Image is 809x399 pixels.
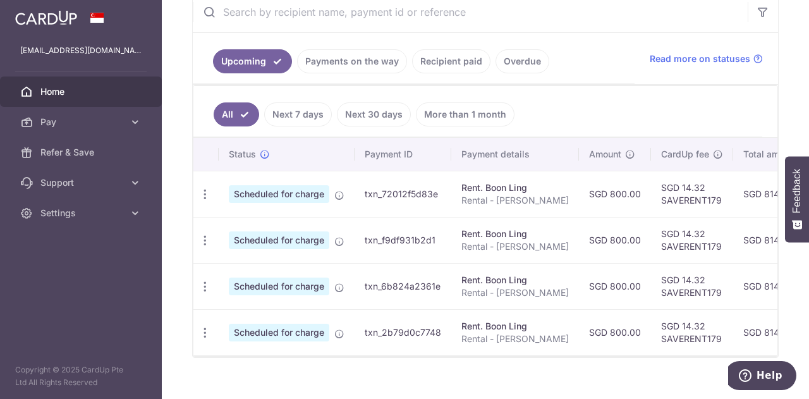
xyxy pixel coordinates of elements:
button: Feedback - Show survey [785,156,809,242]
td: SGD 14.32 SAVERENT179 [651,263,733,309]
td: SGD 814.32 [733,263,809,309]
td: SGD 800.00 [579,309,651,355]
span: Support [40,176,124,189]
a: Upcoming [213,49,292,73]
span: Total amt. [743,148,785,161]
span: Scheduled for charge [229,278,329,295]
a: Next 30 days [337,102,411,126]
a: Payments on the way [297,49,407,73]
span: Read more on statuses [650,52,750,65]
iframe: Opens a widget where you can find more information [728,361,796,393]
div: Rent. Boon Ling [461,181,569,194]
span: CardUp fee [661,148,709,161]
td: SGD 14.32 SAVERENT179 [651,217,733,263]
a: Recipient paid [412,49,490,73]
span: Home [40,85,124,98]
td: SGD 800.00 [579,171,651,217]
span: Pay [40,116,124,128]
p: Rental - [PERSON_NAME] [461,333,569,345]
td: txn_72012f5d83e [355,171,451,217]
p: Rental - [PERSON_NAME] [461,194,569,207]
p: Rental - [PERSON_NAME] [461,286,569,299]
td: txn_2b79d0c7748 [355,309,451,355]
div: Rent. Boon Ling [461,274,569,286]
td: txn_f9df931b2d1 [355,217,451,263]
td: SGD 814.32 [733,171,809,217]
span: Scheduled for charge [229,324,329,341]
span: Scheduled for charge [229,231,329,249]
a: More than 1 month [416,102,514,126]
td: SGD 814.32 [733,217,809,263]
div: Rent. Boon Ling [461,320,569,333]
td: SGD 814.32 [733,309,809,355]
span: Refer & Save [40,146,124,159]
span: Settings [40,207,124,219]
span: Feedback [791,169,803,213]
a: Next 7 days [264,102,332,126]
a: Overdue [496,49,549,73]
td: SGD 800.00 [579,217,651,263]
p: Rental - [PERSON_NAME] [461,240,569,253]
a: All [214,102,259,126]
th: Payment ID [355,138,451,171]
p: [EMAIL_ADDRESS][DOMAIN_NAME] [20,44,142,57]
a: Read more on statuses [650,52,763,65]
td: SGD 14.32 SAVERENT179 [651,171,733,217]
td: SGD 14.32 SAVERENT179 [651,309,733,355]
td: txn_6b824a2361e [355,263,451,309]
td: SGD 800.00 [579,263,651,309]
img: CardUp [15,10,77,25]
span: Status [229,148,256,161]
span: Amount [589,148,621,161]
div: Rent. Boon Ling [461,228,569,240]
span: Scheduled for charge [229,185,329,203]
th: Payment details [451,138,579,171]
